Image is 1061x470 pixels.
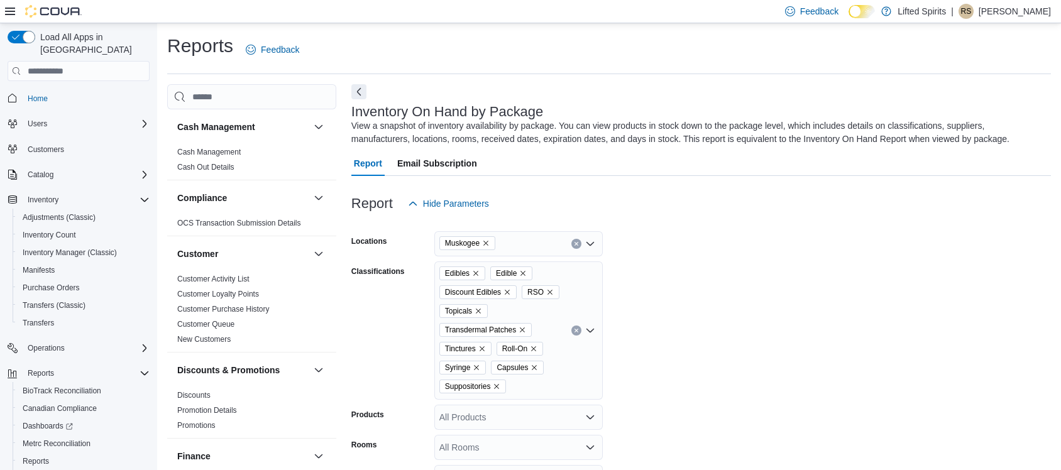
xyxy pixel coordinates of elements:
[18,227,150,243] span: Inventory Count
[439,304,488,318] span: Topicals
[13,209,155,226] button: Adjustments (Classic)
[177,364,280,376] h3: Discounts & Promotions
[13,244,155,261] button: Inventory Manager (Classic)
[3,115,155,133] button: Users
[571,325,581,336] button: Clear input
[351,104,544,119] h3: Inventory On Hand by Package
[23,192,150,207] span: Inventory
[397,151,477,176] span: Email Subscription
[439,323,532,337] span: Transdermal Patches
[530,364,538,371] button: Remove Capsules from selection in this group
[177,248,309,260] button: Customer
[961,4,972,19] span: RS
[439,285,517,299] span: Discount Edibles
[13,226,155,244] button: Inventory Count
[18,315,150,331] span: Transfers
[23,167,150,182] span: Catalog
[585,412,595,422] button: Open list of options
[13,314,155,332] button: Transfers
[18,245,150,260] span: Inventory Manager (Classic)
[13,417,155,435] a: Dashboards
[177,121,255,133] h3: Cash Management
[18,280,150,295] span: Purchase Orders
[18,245,122,260] a: Inventory Manager (Classic)
[585,325,595,336] button: Open list of options
[177,275,250,283] a: Customer Activity List
[23,283,80,293] span: Purchase Orders
[23,248,117,258] span: Inventory Manager (Classic)
[23,341,70,356] button: Operations
[13,452,155,470] button: Reports
[23,366,150,381] span: Reports
[585,239,595,249] button: Open list of options
[496,267,517,280] span: Edible
[18,436,96,451] a: Metrc Reconciliation
[445,380,491,393] span: Suppositories
[502,342,528,355] span: Roll-On
[167,145,336,180] div: Cash Management
[351,236,387,246] label: Locations
[23,341,150,356] span: Operations
[23,142,69,157] a: Customers
[23,116,150,131] span: Users
[478,345,486,352] button: Remove Tinctures from selection in this group
[177,192,227,204] h3: Compliance
[18,401,102,416] a: Canadian Compliance
[13,297,155,314] button: Transfers (Classic)
[23,141,150,157] span: Customers
[503,288,511,296] button: Remove Discount Edibles from selection in this group
[177,274,250,284] span: Customer Activity List
[177,289,259,299] span: Customer Loyalty Points
[530,345,537,352] button: Remove Roll-On from selection in this group
[490,266,532,280] span: Edible
[177,450,309,462] button: Finance
[177,391,211,400] a: Discounts
[445,342,476,355] span: Tinctures
[3,89,155,107] button: Home
[28,368,54,378] span: Reports
[3,191,155,209] button: Inventory
[979,4,1051,19] p: [PERSON_NAME]
[28,343,65,353] span: Operations
[311,246,326,261] button: Customer
[354,151,382,176] span: Report
[167,216,336,236] div: Compliance
[482,239,490,247] button: Remove Muskogee from selection in this group
[519,270,527,277] button: Remove Edible from selection in this group
[177,147,241,157] span: Cash Management
[439,361,487,374] span: Syringe
[177,163,234,172] a: Cash Out Details
[28,195,58,205] span: Inventory
[167,271,336,352] div: Customer
[177,334,231,344] span: New Customers
[527,286,544,298] span: RSO
[23,421,73,431] span: Dashboards
[13,261,155,279] button: Manifests
[18,418,150,434] span: Dashboards
[28,145,64,155] span: Customers
[23,212,96,222] span: Adjustments (Classic)
[177,162,234,172] span: Cash Out Details
[311,119,326,134] button: Cash Management
[177,319,234,329] span: Customer Queue
[28,94,48,104] span: Home
[177,450,211,462] h3: Finance
[3,166,155,183] button: Catalog
[351,266,405,276] label: Classifications
[13,382,155,400] button: BioTrack Reconciliation
[23,230,76,240] span: Inventory Count
[177,192,309,204] button: Compliance
[18,454,150,469] span: Reports
[177,421,216,430] a: Promotions
[18,454,54,469] a: Reports
[167,33,233,58] h1: Reports
[445,286,501,298] span: Discount Edibles
[23,439,91,449] span: Metrc Reconciliation
[3,339,155,357] button: Operations
[351,410,384,420] label: Products
[23,318,54,328] span: Transfers
[177,405,237,415] span: Promotion Details
[177,320,234,329] a: Customer Queue
[13,279,155,297] button: Purchase Orders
